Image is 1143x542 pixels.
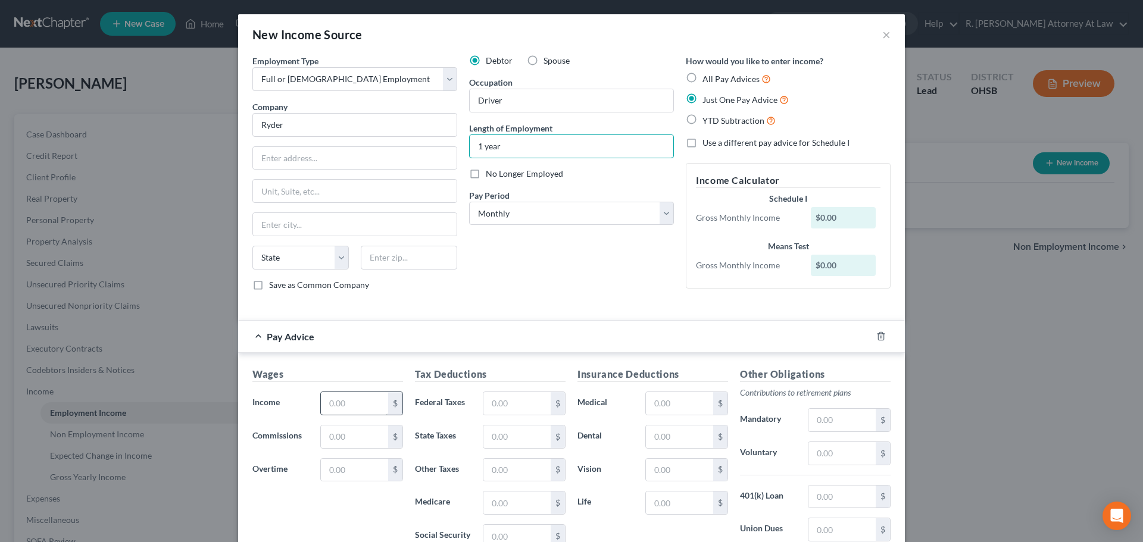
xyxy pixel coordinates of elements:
input: 0.00 [321,459,388,481]
span: Just One Pay Advice [702,95,777,105]
div: $ [551,392,565,415]
input: Enter zip... [361,246,457,270]
div: $ [876,409,890,431]
input: 0.00 [321,425,388,448]
div: $0.00 [811,207,876,228]
button: × [882,27,891,42]
label: Occupation [469,76,513,89]
h5: Insurance Deductions [577,367,728,382]
span: Pay Advice [267,331,314,342]
div: $ [876,518,890,541]
input: 0.00 [646,459,713,481]
input: 0.00 [483,459,551,481]
div: $ [551,425,565,448]
div: $ [713,459,727,481]
label: Union Dues [734,518,802,541]
span: Debtor [486,55,513,65]
label: Mandatory [734,408,802,432]
input: 0.00 [321,392,388,415]
input: -- [470,89,673,112]
span: Save as Common Company [269,280,369,290]
span: YTD Subtraction [702,115,764,126]
span: Use a different pay advice for Schedule I [702,137,850,148]
p: Contributions to retirement plans [740,387,891,399]
div: $ [713,425,727,448]
div: $ [713,491,727,514]
input: 0.00 [483,491,551,514]
div: Gross Monthly Income [690,259,805,271]
label: Medicare [409,491,477,515]
input: Enter city... [253,213,457,236]
span: Income [252,397,280,407]
label: Federal Taxes [409,391,477,415]
label: Length of Employment [469,122,552,134]
input: 0.00 [808,485,876,508]
h5: Tax Deductions [415,367,566,382]
label: Voluntary [734,441,802,465]
div: Means Test [696,240,880,252]
input: Unit, Suite, etc... [253,180,457,202]
input: ex: 2 years [470,135,673,158]
label: Dental [571,425,639,449]
span: Pay Period [469,190,510,200]
div: $ [388,392,402,415]
input: Enter address... [253,147,457,170]
label: Commissions [246,425,314,449]
div: Gross Monthly Income [690,212,805,224]
div: $ [388,425,402,448]
label: Life [571,491,639,515]
h5: Income Calculator [696,173,880,188]
span: Employment Type [252,56,318,66]
input: 0.00 [646,392,713,415]
input: 0.00 [646,491,713,514]
input: 0.00 [808,409,876,431]
h5: Wages [252,367,403,382]
label: How would you like to enter income? [686,55,823,67]
input: Search company by name... [252,113,457,137]
div: $ [713,392,727,415]
div: New Income Source [252,26,363,43]
div: $ [876,485,890,508]
label: State Taxes [409,425,477,449]
input: 0.00 [808,442,876,465]
input: 0.00 [646,425,713,448]
label: Overtime [246,458,314,482]
input: 0.00 [808,518,876,541]
input: 0.00 [483,392,551,415]
div: Schedule I [696,193,880,205]
div: $ [876,442,890,465]
div: $0.00 [811,255,876,276]
label: Other Taxes [409,458,477,482]
label: Medical [571,391,639,415]
label: Vision [571,458,639,482]
span: Spouse [544,55,570,65]
div: $ [388,459,402,481]
span: All Pay Advices [702,74,760,84]
div: $ [551,459,565,481]
label: 401(k) Loan [734,485,802,509]
input: 0.00 [483,425,551,448]
div: Open Intercom Messenger [1103,502,1131,530]
h5: Other Obligations [740,367,891,382]
span: Company [252,102,288,112]
div: $ [551,491,565,514]
span: No Longer Employed [486,168,563,178]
